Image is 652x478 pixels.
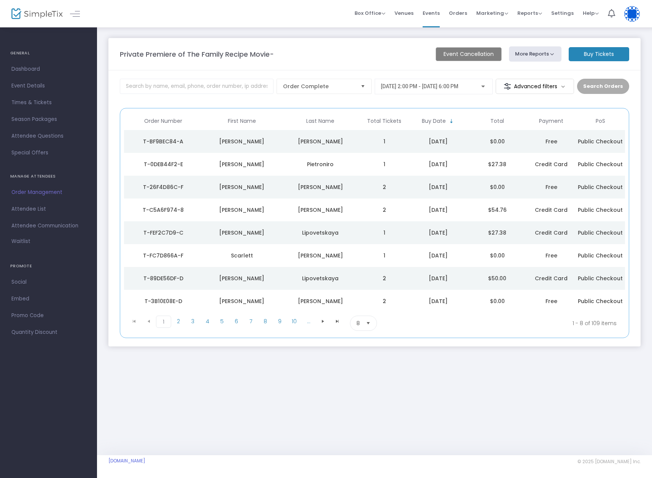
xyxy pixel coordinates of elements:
div: Theresa [205,138,280,145]
div: Passman [283,206,358,214]
div: Data table [124,112,625,313]
span: Orders [449,3,467,23]
div: Anthony [205,297,280,305]
span: Credit Card [535,275,568,282]
h4: PROMOTE [10,259,87,274]
span: Special Offers [11,148,86,158]
span: Credit Card [535,160,568,168]
div: Olga [205,275,280,282]
th: Total Tickets [360,112,409,130]
span: Waitlist [11,238,30,245]
span: Order Complete [283,83,355,90]
div: T-FC7D866A-F [126,252,201,259]
h4: GENERAL [10,46,87,61]
span: [DATE] 2:00 PM - [DATE] 6:00 PM [381,83,458,89]
span: Box Office [355,10,385,17]
td: $54.76 [468,199,527,221]
td: 1 [360,153,409,176]
span: Payment [539,118,563,124]
td: 1 [360,244,409,267]
input: Search by name, email, phone, order number, ip address, or last 4 digits of card [120,79,274,94]
span: Page 5 [215,316,229,327]
div: 10/11/2025 [411,183,466,191]
div: Gemignani [283,297,358,305]
td: 1 [360,130,409,153]
div: Flisikowski [283,183,358,191]
span: Attendee List [11,204,86,214]
span: © 2025 [DOMAIN_NAME] Inc. [577,459,641,465]
span: Page 10 [287,316,301,327]
button: More Reports [509,46,561,62]
m-panel-title: Private Premiere of The Family Recipe Movie- [120,49,274,59]
span: Go to the last page [330,316,345,327]
span: First Name [228,118,256,124]
m-button: Event Cancellation [436,47,502,61]
div: Pietroniro [283,160,358,168]
span: Event Details [11,81,86,91]
td: $0.00 [468,176,527,199]
div: 10/10/2025 [411,229,466,237]
span: Attendee Communication [11,221,86,231]
m-button: Buy Tickets [569,47,629,61]
td: 2 [360,199,409,221]
td: 2 [360,176,409,199]
span: Order Number [144,118,182,124]
div: Doyle [283,252,358,259]
div: Lorraine [205,160,280,168]
span: Page 6 [229,316,243,327]
span: Public Checkout [578,206,623,214]
span: Page 8 [258,316,272,327]
div: Colin [205,206,280,214]
td: $0.00 [468,130,527,153]
td: $50.00 [468,267,527,290]
div: T-BF9BEC84-A [126,138,201,145]
span: Free [545,252,557,259]
div: Nadia [205,183,280,191]
span: Reports [517,10,542,17]
div: Olga [205,229,280,237]
span: Free [545,138,557,145]
div: 10/11/2025 [411,206,466,214]
td: $0.00 [468,290,527,313]
img: filter [504,83,511,90]
span: Free [545,183,557,191]
span: Public Checkout [578,252,623,259]
span: Buy Date [422,118,446,124]
span: Attendee Questions [11,131,86,141]
td: 2 [360,267,409,290]
span: Settings [551,3,574,23]
span: Public Checkout [578,183,623,191]
span: Help [583,10,599,17]
span: Go to the next page [316,316,330,327]
span: Times & Tickets [11,98,86,108]
div: T-89DE56DF-D [126,275,201,282]
span: Dashboard [11,64,86,74]
div: T-FEF2C7D9-C [126,229,201,237]
button: Select [358,79,368,94]
div: Scarlett [205,252,280,259]
div: 10/8/2025 [411,275,466,282]
span: Order Management [11,187,86,197]
span: Promo Code [11,311,86,321]
span: Page 2 [171,316,186,327]
span: Social [11,277,86,287]
span: Page 1 [156,316,171,328]
span: 8 [356,319,360,327]
span: Marketing [476,10,508,17]
div: T-C5A6F974-8 [126,206,201,214]
div: T-3B10E08E-D [126,297,201,305]
div: Lipovetskaya [283,275,358,282]
span: Public Checkout [578,275,623,282]
div: 10/8/2025 [411,252,466,259]
span: Embed [11,294,86,304]
td: $27.38 [468,153,527,176]
span: Public Checkout [578,229,623,237]
span: Credit Card [535,229,568,237]
span: Venues [394,3,413,23]
span: Public Checkout [578,160,623,168]
span: Season Packages [11,114,86,124]
span: Page 9 [272,316,287,327]
div: 10/8/2025 [411,297,466,305]
span: Page 11 [301,316,316,327]
span: Quantity Discount [11,327,86,337]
